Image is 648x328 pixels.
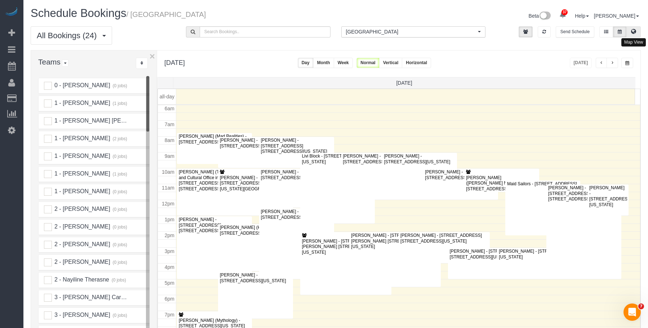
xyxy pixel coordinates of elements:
[466,175,538,192] div: [PERSON_NAME] ([PERSON_NAME] NY) - [STREET_ADDRESS][US_STATE]
[150,52,155,61] button: ×
[141,61,143,65] i: Sort Teams
[53,100,110,106] span: 1 - [PERSON_NAME]
[162,169,174,175] span: 10am
[162,185,174,191] span: 11am
[112,172,127,177] small: (1 jobs)
[539,12,551,21] img: New interface
[261,169,333,181] div: [PERSON_NAME] - [STREET_ADDRESS][US_STATE]
[53,259,110,265] span: 2 - [PERSON_NAME]
[200,26,330,37] input: Search Bookings..
[219,175,292,192] div: [PERSON_NAME] - [STREET_ADDRESS] G, [US_STATE][GEOGRAPHIC_DATA]
[112,225,127,230] small: (0 jobs)
[219,272,292,284] div: [PERSON_NAME] - [STREET_ADDRESS][US_STATE]
[165,217,174,222] span: 1pm
[165,153,174,159] span: 9am
[165,137,174,143] span: 8am
[162,201,174,207] span: 12pm
[556,7,570,23] a: 37
[111,278,126,283] small: (0 jobs)
[53,188,110,194] span: 1 - [PERSON_NAME]
[341,26,486,37] button: [GEOGRAPHIC_DATA]
[53,241,110,247] span: 2 - [PERSON_NAME]
[178,169,250,192] div: [PERSON_NAME] (Taipei Economic and Cultural Office in [US_STATE]) - [STREET_ADDRESS] [STREET_ADDR...
[165,312,174,318] span: 7pm
[112,260,127,265] small: (0 jobs)
[621,38,646,46] div: Map View
[165,232,174,238] span: 2pm
[556,26,594,37] button: Send Schedule
[31,26,112,45] button: All Bookings (24)
[165,264,174,270] span: 4pm
[425,169,497,181] div: [PERSON_NAME] - [STREET_ADDRESS][US_STATE]
[53,206,110,212] span: 2 - [PERSON_NAME]
[334,58,353,68] button: Week
[31,7,126,19] span: Schedule Bookings
[165,296,174,302] span: 6pm
[112,154,127,159] small: (0 jobs)
[160,94,174,99] span: all-day
[589,185,627,208] div: [PERSON_NAME] - [STREET_ADDRESS][US_STATE]
[165,248,174,254] span: 3pm
[356,58,379,68] button: Normal
[548,185,620,202] div: [PERSON_NAME] - [STREET_ADDRESS] [STREET_ADDRESS][US_STATE]
[112,242,127,247] small: (0 jobs)
[53,223,110,230] span: 2 - [PERSON_NAME]
[302,154,374,165] div: Livi Block - [STREET_ADDRESS][US_STATE]
[343,154,415,165] div: [PERSON_NAME] - [STREET_ADDRESS][US_STATE]
[112,189,127,194] small: (0 jobs)
[261,209,333,220] div: [PERSON_NAME] - [STREET_ADDRESS][US_STATE]
[219,138,292,149] div: [PERSON_NAME] - [STREET_ADDRESS][US_STATE]
[53,153,110,159] span: 1 - [PERSON_NAME]
[38,58,61,66] span: Teams
[164,58,185,67] h2: [DATE]
[178,217,250,234] div: [PERSON_NAME] - [STREET_ADDRESS] [STREET_ADDRESS][US_STATE]
[219,225,292,236] div: [PERSON_NAME] (Heatwise) - [STREET_ADDRESS][US_STATE]
[575,13,589,19] a: Help
[594,13,639,19] a: [PERSON_NAME]
[53,82,110,88] span: 0 - [PERSON_NAME]
[53,170,110,177] span: 1 - [PERSON_NAME]
[53,294,182,300] span: 3 - [PERSON_NAME] Carolina [PERSON_NAME]
[37,31,100,40] span: All Bookings (24)
[562,9,568,15] span: 37
[341,26,486,37] ol: All Locations
[53,312,110,318] span: 3 - [PERSON_NAME]
[529,13,551,19] a: Beta
[4,7,19,17] img: Automaid Logo
[402,58,431,68] button: Horizontal
[638,303,644,309] span: 7
[302,239,390,255] div: [PERSON_NAME] - [STREET_ADDRESS][PERSON_NAME] [STREET_ADDRESS][US_STATE]
[351,233,439,249] div: [PERSON_NAME] - [STREET_ADDRESS][PERSON_NAME] [STREET_ADDRESS][US_STATE]
[178,134,250,145] div: [PERSON_NAME] (Mad Realities) - [STREET_ADDRESS][US_STATE]
[112,207,127,212] small: (0 jobs)
[507,181,579,187] div: Maid Sailors - [STREET_ADDRESS]
[396,80,412,86] span: [DATE]
[165,106,174,111] span: 6am
[570,58,592,68] button: [DATE]
[261,138,333,154] div: [PERSON_NAME] - [STREET_ADDRESS] [STREET_ADDRESS][US_STATE]
[53,276,109,283] span: 2 - Nayiline Therasne
[53,135,110,141] span: 1 - [PERSON_NAME]
[383,154,456,165] div: [PERSON_NAME] - [STREET_ADDRESS][US_STATE]
[298,58,314,68] button: Day
[313,58,334,68] button: Month
[165,280,174,286] span: 5pm
[400,233,488,244] div: [PERSON_NAME] - [STREET_ADDRESS] [STREET_ADDRESS][US_STATE]
[346,28,476,35] span: [GEOGRAPHIC_DATA]
[126,10,206,18] small: / [GEOGRAPHIC_DATA]
[623,303,641,321] iframe: Intercom live chat
[112,136,127,141] small: (2 jobs)
[53,118,159,124] span: 1 - [PERSON_NAME] [PERSON_NAME]
[498,249,587,260] div: [PERSON_NAME] - [STREET_ADDRESS][US_STATE]
[165,121,174,127] span: 7am
[379,58,403,68] button: Vertical
[112,101,127,106] small: (1 jobs)
[449,249,538,260] div: [PERSON_NAME] - [STREET_ADDRESS] [STREET_ADDRESS][US_STATE]
[112,83,127,88] small: (0 jobs)
[136,58,148,69] div: ...
[112,313,127,318] small: (0 jobs)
